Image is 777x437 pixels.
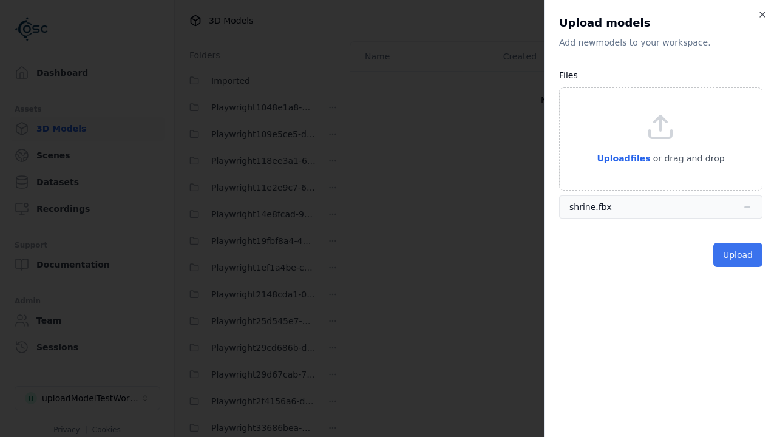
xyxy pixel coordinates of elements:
[559,15,762,32] h2: Upload models
[559,70,578,80] label: Files
[569,201,612,213] div: shrine.fbx
[713,243,762,267] button: Upload
[651,151,725,166] p: or drag and drop
[597,154,650,163] span: Upload files
[559,36,762,49] p: Add new model s to your workspace.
